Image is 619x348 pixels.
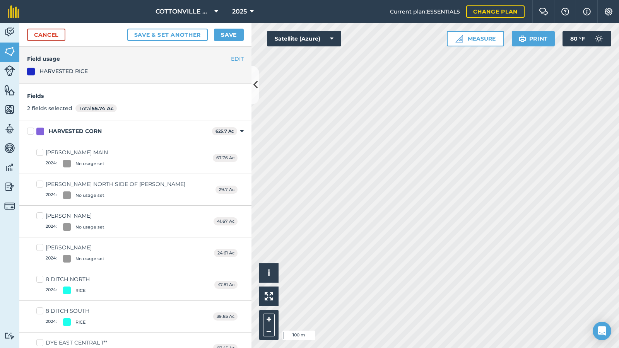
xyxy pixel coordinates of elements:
[75,319,85,326] div: RICE
[46,212,104,220] div: [PERSON_NAME]
[39,67,88,75] div: HARVESTED RICE
[231,55,244,63] button: EDIT
[466,5,525,18] a: Change plan
[213,312,238,321] span: 39.85 Ac
[561,8,570,15] img: A question mark icon
[215,128,234,134] strong: 625.7 Ac
[75,192,104,199] div: No usage set
[455,35,463,43] img: Ruler icon
[46,307,89,315] div: 8 DITCH SOUTH
[214,29,244,41] button: Save
[4,201,15,212] img: svg+xml;base64,PD94bWwgdmVyc2lvbj0iMS4wIiBlbmNvZGluZz0idXRmLTgiPz4KPCEtLSBHZW5lcmF0b3I6IEFkb2JlIE...
[156,7,211,16] span: COTTONVILLE PLANTING COMPANY, LLC
[4,332,15,339] img: svg+xml;base64,PD94bWwgdmVyc2lvbj0iMS4wIiBlbmNvZGluZz0idXRmLTgiPz4KPCEtLSBHZW5lcmF0b3I6IEFkb2JlIE...
[583,7,591,16] img: svg+xml;base64,PHN2ZyB4bWxucz0iaHR0cDovL3d3dy53My5vcmcvMjAwMC9zdmciIHdpZHRoPSIxNyIgaGVpZ2h0PSIxNy...
[214,217,238,225] span: 41.67 Ac
[46,244,104,252] div: [PERSON_NAME]
[46,318,57,326] span: 2024 :
[4,65,15,76] img: svg+xml;base64,PD94bWwgdmVyc2lvbj0iMS4wIiBlbmNvZGluZz0idXRmLTgiPz4KPCEtLSBHZW5lcmF0b3I6IEFkb2JlIE...
[4,84,15,96] img: svg+xml;base64,PHN2ZyB4bWxucz0iaHR0cDovL3d3dy53My5vcmcvMjAwMC9zdmciIHdpZHRoPSI1NiIgaGVpZ2h0PSI2MC...
[46,191,57,199] span: 2024 :
[593,322,611,340] div: Open Intercom Messenger
[4,26,15,38] img: svg+xml;base64,PD94bWwgdmVyc2lvbj0iMS4wIiBlbmNvZGluZz0idXRmLTgiPz4KPCEtLSBHZW5lcmF0b3I6IEFkb2JlIE...
[265,292,273,300] img: Four arrows, one pointing top left, one top right, one bottom right and the last bottom left
[27,105,72,112] span: 2 fields selected
[75,256,104,262] div: No usage set
[591,31,607,46] img: svg+xml;base64,PD94bWwgdmVyc2lvbj0iMS4wIiBlbmNvZGluZz0idXRmLTgiPz4KPCEtLSBHZW5lcmF0b3I6IEFkb2JlIE...
[27,29,65,41] a: Cancel
[214,249,238,257] span: 24.61 Ac
[75,224,104,230] div: No usage set
[390,7,460,16] span: Current plan : ESSENTIALS
[46,160,57,167] span: 2024 :
[267,31,341,46] button: Satellite (Azure)
[4,142,15,154] img: svg+xml;base64,PD94bWwgdmVyc2lvbj0iMS4wIiBlbmNvZGluZz0idXRmLTgiPz4KPCEtLSBHZW5lcmF0b3I6IEFkb2JlIE...
[75,104,117,112] span: Total
[268,268,270,278] span: i
[539,8,548,15] img: Two speech bubbles overlapping with the left bubble in the forefront
[263,325,275,336] button: –
[46,255,57,263] span: 2024 :
[27,92,244,100] h4: Fields
[4,123,15,135] img: svg+xml;base64,PD94bWwgdmVyc2lvbj0iMS4wIiBlbmNvZGluZz0idXRmLTgiPz4KPCEtLSBHZW5lcmF0b3I6IEFkb2JlIE...
[92,105,114,111] strong: 55.74 Ac
[46,339,107,347] div: DYE EAST CENTRAL 1**
[232,7,247,16] span: 2025
[46,180,185,188] div: [PERSON_NAME] NORTH SIDE OF [PERSON_NAME]
[46,148,108,157] div: [PERSON_NAME] MAIN
[263,314,275,325] button: +
[570,31,585,46] span: 80 ° F
[4,162,15,173] img: svg+xml;base64,PD94bWwgdmVyc2lvbj0iMS4wIiBlbmNvZGluZz0idXRmLTgiPz4KPCEtLSBHZW5lcmF0b3I6IEFkb2JlIE...
[447,31,504,46] button: Measure
[4,181,15,193] img: svg+xml;base64,PD94bWwgdmVyc2lvbj0iMS4wIiBlbmNvZGluZz0idXRmLTgiPz4KPCEtLSBHZW5lcmF0b3I6IEFkb2JlIE...
[213,154,238,162] span: 67.76 Ac
[75,160,104,167] div: No usage set
[27,55,244,63] h4: Field usage
[563,31,611,46] button: 80 °F
[519,34,526,43] img: svg+xml;base64,PHN2ZyB4bWxucz0iaHR0cDovL3d3dy53My5vcmcvMjAwMC9zdmciIHdpZHRoPSIxOSIgaGVpZ2h0PSIyNC...
[75,287,85,294] div: RICE
[4,104,15,115] img: svg+xml;base64,PHN2ZyB4bWxucz0iaHR0cDovL3d3dy53My5vcmcvMjAwMC9zdmciIHdpZHRoPSI1NiIgaGVpZ2h0PSI2MC...
[49,127,102,135] div: HARVESTED CORN
[46,287,57,294] span: 2024 :
[46,223,57,231] span: 2024 :
[215,186,238,194] span: 29.7 Ac
[127,29,208,41] button: Save & set another
[604,8,613,15] img: A cog icon
[4,46,15,57] img: svg+xml;base64,PHN2ZyB4bWxucz0iaHR0cDovL3d3dy53My5vcmcvMjAwMC9zdmciIHdpZHRoPSI1NiIgaGVpZ2h0PSI2MC...
[512,31,555,46] button: Print
[46,275,90,283] div: 8 DITCH NORTH
[8,5,19,18] img: fieldmargin Logo
[259,263,279,283] button: i
[214,281,238,289] span: 47.81 Ac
